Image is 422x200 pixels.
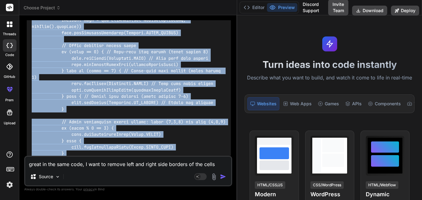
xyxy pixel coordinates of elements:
[366,181,398,189] div: HTML/Webflow
[365,97,403,110] div: Components
[255,181,285,189] div: HTML/CSS/JS
[5,52,14,58] label: code
[210,173,218,180] img: attachment
[267,3,297,12] button: Preview
[241,59,418,70] h1: Turn ideas into code instantly
[391,6,419,16] button: Deploy
[83,187,94,191] span: privacy
[315,97,342,110] div: Games
[55,174,60,179] img: Pick Models
[281,97,314,110] div: Web Apps
[220,174,226,180] img: icon
[24,186,232,192] p: Always double-check its answers. Your in Bind
[39,174,53,180] p: Source
[310,181,344,189] div: CSS/WordPress
[241,74,418,82] p: Describe what you want to build, and watch it come to life in real-time
[343,97,364,110] div: APIs
[3,31,16,37] label: threads
[247,97,279,110] div: Websites
[4,74,15,79] label: GitHub
[241,3,267,12] button: Editor
[4,121,16,126] label: Upload
[4,179,15,190] img: settings
[352,6,387,16] button: Download
[5,98,14,103] label: prem
[24,5,61,11] span: Choose Project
